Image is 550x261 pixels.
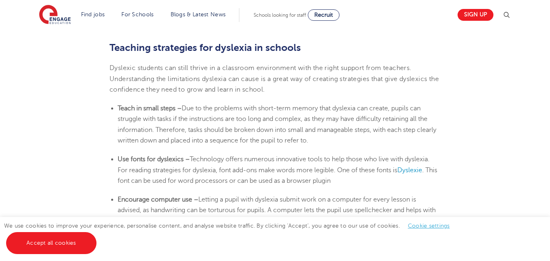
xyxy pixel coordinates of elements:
span: Dyslexic students can still thrive in a classroom environment with the right support from teacher... [110,64,439,93]
span: Recruit [314,12,333,18]
a: Cookie settings [408,223,450,229]
a: Recruit [308,9,340,21]
span: . This font can be used for word processors or can be used as a browser plugin [118,167,437,184]
a: Dyslexie [397,167,422,174]
span: Schools looking for staff [254,12,306,18]
a: For Schools [121,11,153,18]
a: Blogs & Latest News [171,11,226,18]
b: Teaching strategies for dyslexia in schools [110,42,301,53]
a: Sign up [458,9,493,21]
b: – [194,196,198,203]
b: Encourage computer use [118,196,192,203]
span: We use cookies to improve your experience, personalise content, and analyse website traffic. By c... [4,223,458,246]
b: Use fonts for dyslexics – [118,156,190,163]
img: Engage Education [39,5,71,25]
a: Accept all cookies [6,232,96,254]
b: Teach in small steps – [118,105,182,112]
span: Letting a pupil with dyslexia submit work on a computer for every lesson is advised, as handwriti... [118,196,436,225]
a: Find jobs [81,11,105,18]
span: Due to the problems with short-term memory that dyslexia can create, pupils can struggle with tas... [118,105,436,144]
span: Technology offers numerous innovative tools to help those who live with dyslexia. For reading str... [118,156,429,173]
